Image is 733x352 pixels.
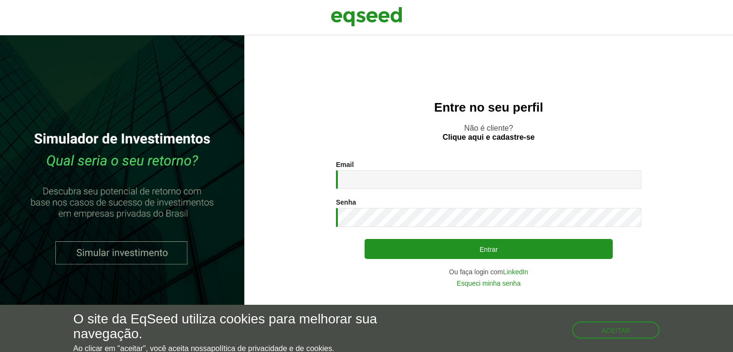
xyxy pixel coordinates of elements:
h5: O site da EqSeed utiliza cookies para melhorar sua navegação. [73,312,425,342]
button: Aceitar [572,321,660,339]
img: EqSeed Logo [331,5,402,29]
a: Clique aqui e cadastre-se [443,134,535,141]
h2: Entre no seu perfil [263,101,714,114]
label: Senha [336,199,356,206]
div: Ou faça login com [336,269,641,275]
label: Email [336,161,354,168]
a: Esqueci minha senha [457,280,521,287]
p: Não é cliente? [263,124,714,142]
a: LinkedIn [503,269,528,275]
button: Entrar [365,239,613,259]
